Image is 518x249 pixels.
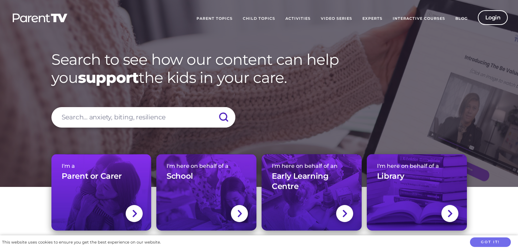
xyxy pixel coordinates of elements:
[51,154,152,231] a: I'm aParent or Carer
[377,171,404,181] h3: Library
[450,10,473,27] a: Blog
[388,10,450,27] a: Interactive Courses
[447,209,452,218] img: svg+xml;base64,PHN2ZyBlbmFibGUtYmFja2dyb3VuZD0ibmV3IDAgMCAxNC44IDI1LjciIHZpZXdCb3g9IjAgMCAxNC44ID...
[156,154,256,231] a: I'm here on behalf of aSchool
[167,163,246,169] span: I'm here on behalf of a
[272,163,351,169] span: I'm here on behalf of an
[280,10,316,27] a: Activities
[62,171,122,181] h3: Parent or Carer
[167,171,193,181] h3: School
[262,154,362,231] a: I'm here on behalf of anEarly Learning Centre
[238,10,280,27] a: Child Topics
[357,10,388,27] a: Experts
[132,209,137,218] img: svg+xml;base64,PHN2ZyBlbmFibGUtYmFja2dyb3VuZD0ibmV3IDAgMCAxNC44IDI1LjciIHZpZXdCb3g9IjAgMCAxNC44ID...
[211,107,235,128] input: Submit
[478,10,508,25] a: Login
[367,154,467,231] a: I'm here on behalf of aLibrary
[316,10,357,27] a: Video Series
[51,107,235,128] input: Search... anxiety, biting, resilience
[237,209,242,218] img: svg+xml;base64,PHN2ZyBlbmFibGUtYmFja2dyb3VuZD0ibmV3IDAgMCAxNC44IDI1LjciIHZpZXdCb3g9IjAgMCAxNC44ID...
[12,13,68,23] img: parenttv-logo-white.4c85aaf.svg
[2,239,161,246] div: This website uses cookies to ensure you get the best experience on our website.
[470,237,511,247] button: Got it!
[62,163,141,169] span: I'm a
[342,209,347,218] img: svg+xml;base64,PHN2ZyBlbmFibGUtYmFja2dyb3VuZD0ibmV3IDAgMCAxNC44IDI1LjciIHZpZXdCb3g9IjAgMCAxNC44ID...
[377,163,457,169] span: I'm here on behalf of a
[272,171,351,192] h3: Early Learning Centre
[78,68,139,87] strong: support
[191,10,238,27] a: Parent Topics
[51,50,467,87] h1: Search to see how our content can help you the kids in your care.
